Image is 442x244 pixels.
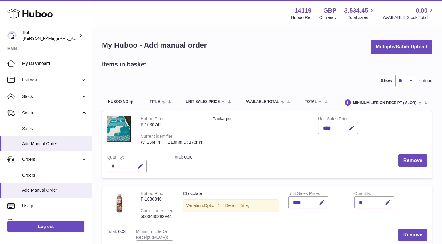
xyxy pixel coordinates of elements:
span: Add Manual Order [22,141,87,147]
span: entries [419,78,432,84]
div: Huboo P no [141,191,165,197]
img: Scott.Sutcliffe@bolfoods.com [7,31,17,40]
label: Show [381,78,392,84]
span: AVAILABLE Total [246,100,279,104]
span: Title [150,100,160,104]
strong: 14119 [294,6,312,15]
span: 0.00 [416,6,428,15]
div: Huboo P no [141,116,165,123]
div: Currency [319,15,337,21]
span: Orders [22,172,87,178]
div: 5060430292944 [141,214,173,220]
span: Sales [22,110,81,116]
span: Option 1 = Default Title; [204,203,249,208]
span: Unit Sales Price [186,100,220,104]
span: Add Manual Order [22,187,87,193]
img: Chocolate [107,191,131,215]
span: Orders [22,156,81,162]
span: Stock [22,94,81,99]
div: Current identifier [141,134,173,140]
label: Unit Sales Price [288,191,320,197]
div: P-1030742 [141,122,203,128]
strong: GBP [323,6,336,15]
label: Total [173,155,184,161]
button: Multiple/Batch Upload [371,40,432,54]
div: Bol [23,30,78,41]
div: Huboo Ref [291,15,312,21]
span: Minimum Life On Receipt (MLOR) [353,101,417,105]
div: W: 236mm H: 213mm D: 173mm [141,139,203,145]
span: 0.00 [184,155,192,160]
td: Chocolate [178,186,284,224]
button: Remove [398,229,427,241]
h2: Items in basket [102,60,146,69]
label: Total [107,229,118,235]
label: Minimum Life On Receipt (MLOR) [136,229,169,241]
label: Quantity [354,191,371,197]
span: AVAILABLE Stock Total [383,15,435,21]
span: Total sales [348,15,375,21]
button: Remove [398,154,427,167]
h1: My Huboo - Add manual order [102,40,207,50]
td: Packaging [208,111,313,149]
span: Huboo no [108,100,128,104]
span: 0.00 [118,229,126,234]
a: 0.00 AVAILABLE Stock Total [383,6,435,21]
div: P-1030840 [141,196,173,202]
span: 3,534.45 [344,6,368,15]
label: Unit Sales Price [318,116,350,123]
span: Usage [22,203,87,209]
div: Current identifier [141,208,173,215]
img: Packaging [107,116,131,142]
span: [PERSON_NAME][EMAIL_ADDRESS][PERSON_NAME][DOMAIN_NAME] [23,36,156,41]
div: Variation: [183,199,279,212]
span: Total [305,100,317,104]
a: Log out [7,221,84,232]
span: My Dashboard [22,61,87,66]
span: Listings [22,77,81,83]
a: 3,534.45 Total sales [344,6,375,21]
label: Quantity [107,155,124,161]
span: Sales [22,126,87,132]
